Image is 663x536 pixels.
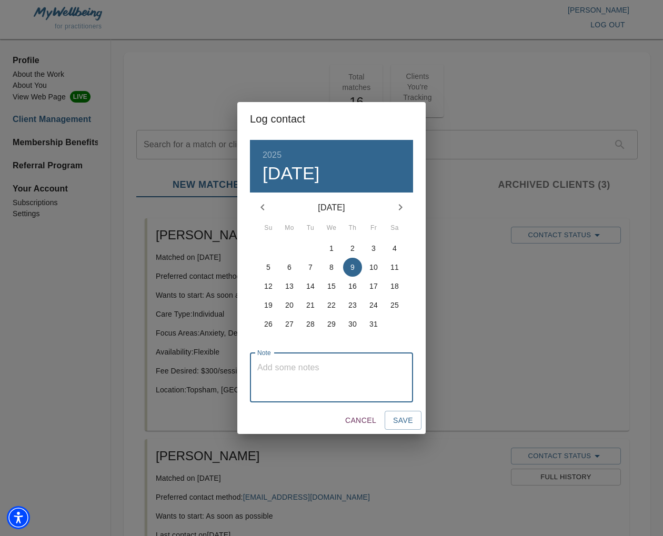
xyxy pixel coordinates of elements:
button: 7 [301,258,320,277]
p: 5 [266,262,270,272]
button: 18 [385,277,404,296]
button: Cancel [341,411,380,430]
button: 15 [322,277,341,296]
button: 31 [364,315,383,333]
p: 30 [348,319,357,329]
button: 27 [280,315,299,333]
button: 16 [343,277,362,296]
div: Accessibility Menu [7,506,30,529]
button: 5 [259,258,278,277]
span: Sa [385,223,404,234]
p: 28 [306,319,315,329]
button: 1 [322,239,341,258]
p: 7 [308,262,313,272]
p: 21 [306,300,315,310]
p: 13 [285,281,294,291]
button: 21 [301,296,320,315]
p: 9 [350,262,355,272]
p: 26 [264,319,273,329]
p: 23 [348,300,357,310]
p: 16 [348,281,357,291]
p: 12 [264,281,273,291]
p: 22 [327,300,336,310]
button: [DATE] [263,163,320,185]
button: 30 [343,315,362,333]
p: [DATE] [275,201,388,214]
button: 4 [385,239,404,258]
p: 18 [390,281,399,291]
button: 10 [364,258,383,277]
p: 31 [369,319,378,329]
p: 2 [350,243,355,254]
span: Mo [280,223,299,234]
button: 12 [259,277,278,296]
button: 6 [280,258,299,277]
span: Tu [301,223,320,234]
p: 6 [287,262,292,272]
button: 9 [343,258,362,277]
button: 2025 [263,148,282,163]
p: 25 [390,300,399,310]
span: Su [259,223,278,234]
button: 20 [280,296,299,315]
button: 13 [280,277,299,296]
p: 14 [306,281,315,291]
button: 8 [322,258,341,277]
button: 23 [343,296,362,315]
p: 4 [393,243,397,254]
p: 1 [329,243,334,254]
button: 19 [259,296,278,315]
button: 28 [301,315,320,333]
button: 22 [322,296,341,315]
p: 27 [285,319,294,329]
button: 3 [364,239,383,258]
button: 29 [322,315,341,333]
p: 19 [264,300,273,310]
p: 10 [369,262,378,272]
p: 17 [369,281,378,291]
p: 29 [327,319,336,329]
button: 25 [385,296,404,315]
button: 17 [364,277,383,296]
p: 3 [371,243,376,254]
span: We [322,223,341,234]
span: Cancel [345,414,376,427]
button: 11 [385,258,404,277]
span: Th [343,223,362,234]
h2: Log contact [250,110,413,127]
p: 11 [390,262,399,272]
button: 26 [259,315,278,333]
span: Fr [364,223,383,234]
p: 20 [285,300,294,310]
button: 14 [301,277,320,296]
p: 15 [327,281,336,291]
button: Save [385,411,421,430]
span: Save [393,414,413,427]
p: 24 [369,300,378,310]
button: 2 [343,239,362,258]
p: 8 [329,262,334,272]
button: 24 [364,296,383,315]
